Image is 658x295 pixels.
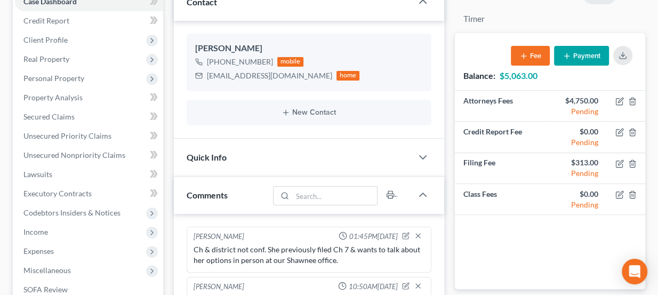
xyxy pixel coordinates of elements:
[558,106,598,117] div: Pending
[558,189,598,200] div: $0.00
[194,232,244,242] div: [PERSON_NAME]
[23,112,75,121] span: Secured Claims
[554,46,609,66] button: Payment
[195,42,423,55] div: [PERSON_NAME]
[558,168,598,179] div: Pending
[23,189,92,198] span: Executory Contracts
[15,88,163,107] a: Property Analysis
[23,35,68,44] span: Client Profile
[500,70,537,81] strong: $5,063.00
[23,93,83,102] span: Property Analysis
[23,74,84,83] span: Personal Property
[558,200,598,210] div: Pending
[195,108,423,117] button: New Contact
[558,95,598,106] div: $4,750.00
[558,137,598,148] div: Pending
[455,122,550,153] td: Credit Report Fee
[15,184,163,203] a: Executory Contracts
[455,91,550,122] td: Attorneys Fees
[23,16,69,25] span: Credit Report
[15,165,163,184] a: Lawsuits
[23,131,111,140] span: Unsecured Priority Claims
[15,126,163,146] a: Unsecured Priority Claims
[23,208,121,217] span: Codebtors Insiders & Notices
[349,282,398,292] span: 10:50AM[DATE]
[277,57,304,67] div: mobile
[622,259,647,284] div: Open Intercom Messenger
[23,54,69,63] span: Real Property
[15,107,163,126] a: Secured Claims
[455,153,550,184] td: Filing Fee
[187,190,228,200] span: Comments
[511,46,550,66] button: Fee
[23,266,71,275] span: Miscellaneous
[194,244,425,266] div: Ch & district not conf. She previously filed Ch 7 & wants to talk about her options in person at ...
[558,157,598,168] div: $313.00
[187,152,227,162] span: Quick Info
[349,232,398,242] span: 01:45PM[DATE]
[293,187,378,205] input: Search...
[463,70,495,81] strong: Balance:
[23,150,125,160] span: Unsecured Nonpriority Claims
[207,57,273,67] div: [PHONE_NUMBER]
[455,184,550,215] td: Class Fees
[207,70,332,81] div: [EMAIL_ADDRESS][DOMAIN_NAME]
[336,71,360,81] div: home
[23,227,48,236] span: Income
[455,9,493,29] a: Timer
[15,11,163,30] a: Credit Report
[15,146,163,165] a: Unsecured Nonpriority Claims
[558,126,598,137] div: $0.00
[23,170,52,179] span: Lawsuits
[23,285,68,294] span: SOFA Review
[194,282,244,292] div: [PERSON_NAME]
[23,246,54,256] span: Expenses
